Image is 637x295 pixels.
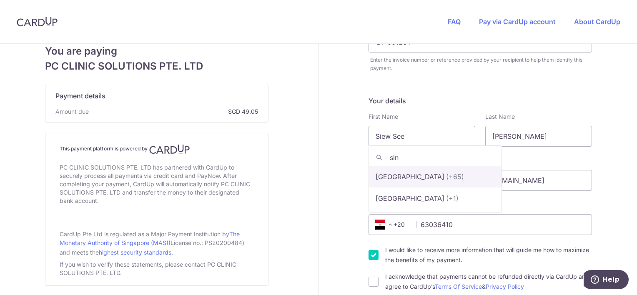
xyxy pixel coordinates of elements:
img: CardUp [17,17,58,27]
a: highest security standards [99,249,171,256]
span: (+65) [446,172,464,182]
img: CardUp [149,144,190,154]
h4: This payment platform is powered by [60,144,254,154]
span: PC CLINIC SOLUTIONS PTE. LTD [45,59,268,74]
span: +20 [375,220,395,230]
h5: Your details [369,96,592,106]
p: [GEOGRAPHIC_DATA] [376,172,444,182]
span: SGD 49.05 [92,107,258,116]
div: Enter the invoice number or reference provided by your recipient to help them identify this payment. [370,56,592,72]
span: (+1) [446,193,459,203]
a: Privacy Policy [486,283,524,290]
div: CardUp Pte Ltd is regulated as a Major Payment Institution by (License no.: PS20200484) and meets... [60,227,254,259]
span: You are paying [45,44,268,59]
input: First name [369,126,475,147]
a: Terms Of Service [435,283,482,290]
a: Pay via CardUp account [479,17,556,26]
p: [GEOGRAPHIC_DATA] [376,193,444,203]
label: Last Name [485,112,515,121]
span: Payment details [55,91,105,101]
label: I acknowledge that payments cannot be refunded directly via CardUp and agree to CardUp’s & [385,272,592,292]
iframe: Opens a widget where you can find more information [584,270,629,291]
label: I would like to receive more information that will guide me how to maximize the benefits of my pa... [385,245,592,265]
a: FAQ [448,17,461,26]
span: +20 [373,220,410,230]
label: First Name [369,112,398,121]
span: Amount due [55,107,89,116]
input: Last name [485,126,592,147]
div: PC CLINIC SOLUTIONS PTE. LTD has partnered with CardUp to securely process all payments via credi... [60,162,254,207]
a: About CardUp [574,17,620,26]
div: If you wish to verify these statements, please contact PC CLINIC SOLUTIONS PTE. LTD. [60,259,254,279]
